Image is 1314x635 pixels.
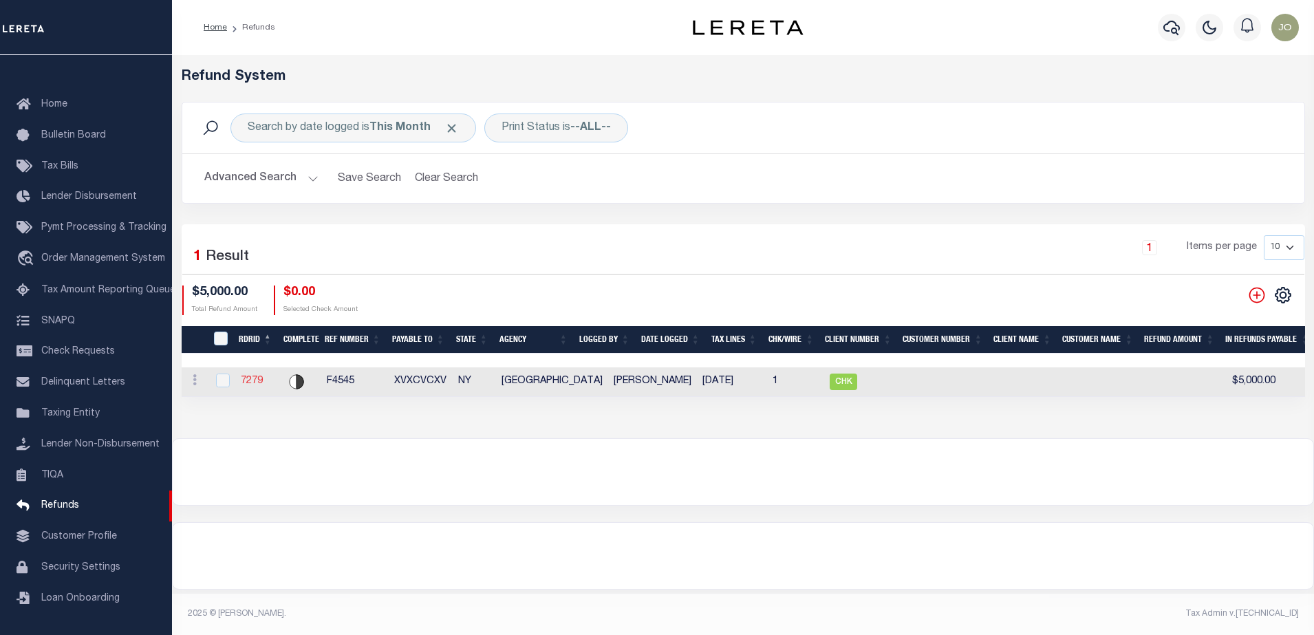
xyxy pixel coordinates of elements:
th: Payable To: activate to sort column ascending [387,326,451,354]
div: Search by date logged is [230,114,476,142]
span: CHK [830,374,857,390]
span: SNAPQ [41,316,75,325]
span: Tax Amount Reporting Queue [41,286,175,295]
td: 1 [767,367,824,397]
th: Chk/Wire: activate to sort column ascending [763,326,820,354]
span: Bulletin Board [41,131,106,140]
th: Logged By: activate to sort column ascending [574,326,636,354]
span: TIQA [41,470,63,480]
span: Home [41,100,67,109]
span: 1 [193,250,202,264]
span: Customer Profile [41,532,117,541]
th: Ref Number: activate to sort column ascending [319,326,387,354]
h4: $0.00 [283,286,358,301]
div: Tax Admin v.[TECHNICAL_ID] [753,607,1299,620]
p: Total Refund Amount [192,305,257,315]
span: Click to Remove [444,121,459,136]
td: [GEOGRAPHIC_DATA] [496,367,608,397]
td: NY [453,367,496,397]
span: Security Settings [41,563,120,572]
th: Refund Amount: activate to sort column ascending [1139,326,1220,354]
a: Home [204,23,227,32]
span: Tax Bills [41,162,78,171]
td: F4545 [321,367,389,397]
h5: Refund System [182,69,1305,85]
a: 1 [1142,240,1157,255]
button: Advanced Search [204,165,319,192]
th: RefundDepositRegisterID [205,326,233,354]
i: travel_explore [17,250,39,268]
span: Order Management System [41,254,165,263]
th: RDRID: activate to sort column descending [233,326,278,354]
th: Date Logged: activate to sort column ascending [636,326,706,354]
span: Delinquent Letters [41,378,125,387]
button: Save Search [330,165,409,192]
a: 7279 [241,376,263,386]
label: Result [206,246,249,268]
span: Pymt Processing & Tracking [41,223,166,233]
span: Lender Disbursement [41,192,137,202]
span: Check Requests [41,347,115,356]
div: Print Status is [484,114,628,142]
td: [DATE] [697,367,767,397]
img: svg+xml;base64,PHN2ZyB4bWxucz0iaHR0cDovL3d3dy53My5vcmcvMjAwMC9zdmciIHBvaW50ZXItZXZlbnRzPSJub25lIi... [1271,14,1299,41]
b: --ALL-- [570,122,611,133]
td: XVXCVCXV [389,367,453,397]
b: This Month [369,122,431,133]
span: Loan Onboarding [41,594,120,603]
p: Selected Check Amount [283,305,358,315]
img: logo-dark.svg [693,20,803,35]
span: Taxing Entity [41,409,100,418]
th: Client Number: activate to sort column ascending [819,326,897,354]
h4: $5,000.00 [192,286,257,301]
th: Customer Number: activate to sort column ascending [897,326,988,354]
li: Refunds [227,21,275,34]
th: Agency: activate to sort column ascending [494,326,574,354]
th: Complete [278,326,319,354]
span: Lender Non-Disbursement [41,440,160,449]
th: Client Name: activate to sort column ascending [988,326,1057,354]
div: 2025 © [PERSON_NAME]. [177,607,744,620]
span: Refunds [41,501,79,510]
td: $5,000.00 [1200,367,1281,397]
button: Clear Search [409,165,484,192]
td: [PERSON_NAME] [608,367,697,397]
th: Tax Lines: activate to sort column ascending [706,326,763,354]
th: State: activate to sort column ascending [451,326,494,354]
th: Customer Name: activate to sort column ascending [1057,326,1139,354]
span: Items per page [1187,240,1257,255]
